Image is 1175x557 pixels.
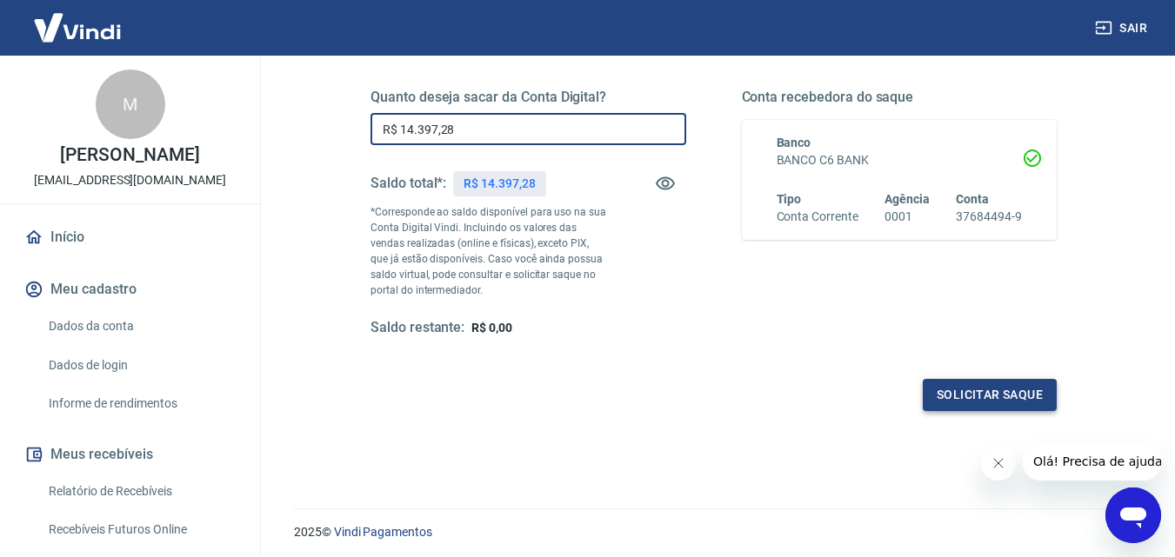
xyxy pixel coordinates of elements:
[981,446,1016,481] iframe: Fechar mensagem
[60,146,199,164] p: [PERSON_NAME]
[21,270,239,308] button: Meu cadastro
[371,204,607,298] p: *Corresponde ao saldo disponível para uso na sua Conta Digital Vindi. Incluindo os valores das ve...
[10,12,146,26] span: Olá! Precisa de ajuda?
[42,512,239,547] a: Recebíveis Futuros Online
[34,171,226,189] p: [EMAIL_ADDRESS][DOMAIN_NAME]
[885,208,930,226] h6: 0001
[371,175,446,192] h5: Saldo total*:
[42,474,239,509] a: Relatório de Recebíveis
[96,70,165,139] div: M
[21,435,239,474] button: Meus recebíveis
[1105,487,1161,543] iframe: Botão para abrir a janela de mensagens
[21,1,134,54] img: Vindi
[334,525,432,539] a: Vindi Pagamentos
[956,208,1022,226] h6: 37684494-9
[471,321,512,335] span: R$ 0,00
[777,136,811,149] span: Banco
[42,386,239,421] a: Informe de rendimentos
[371,319,464,337] h5: Saldo restante:
[464,175,535,193] p: R$ 14.397,28
[956,192,989,206] span: Conta
[885,192,930,206] span: Agência
[42,348,239,383] a: Dados de login
[42,308,239,344] a: Dados da conta
[21,218,239,256] a: Início
[777,208,858,226] h6: Conta Corrente
[777,192,802,206] span: Tipo
[371,89,686,106] h5: Quanto deseja sacar da Conta Digital?
[742,89,1058,106] h5: Conta recebedora do saque
[1092,12,1154,44] button: Sair
[1023,442,1161,481] iframe: Mensagem da empresa
[923,379,1057,411] button: Solicitar saque
[777,151,1023,169] h6: BANCO C6 BANK
[294,523,1133,541] p: 2025 ©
